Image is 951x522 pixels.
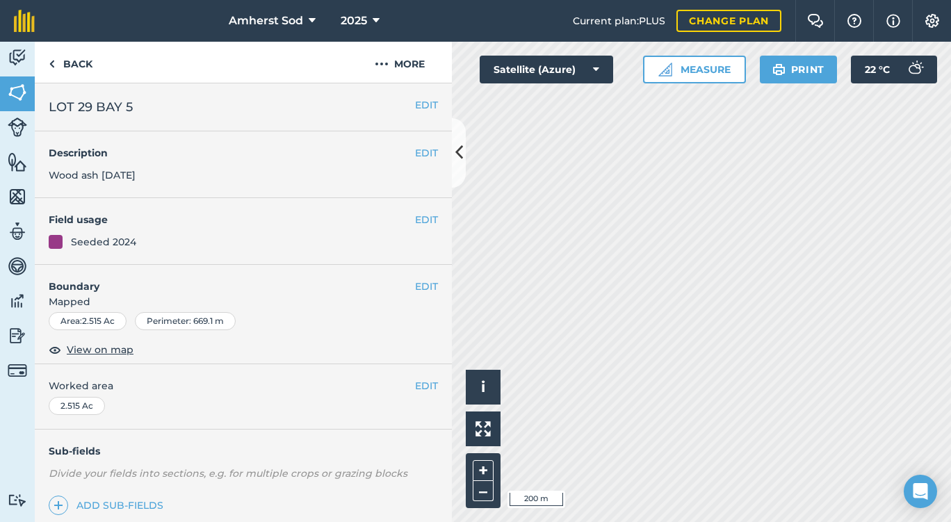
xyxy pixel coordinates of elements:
img: svg+xml;base64,PHN2ZyB4bWxucz0iaHR0cDovL3d3dy53My5vcmcvMjAwMC9zdmciIHdpZHRoPSIxNyIgaGVpZ2h0PSIxNy... [886,13,900,29]
img: fieldmargin Logo [14,10,35,32]
h4: Field usage [49,212,415,227]
span: Current plan : PLUS [573,13,665,28]
span: Amherst Sod [229,13,303,29]
img: A question mark icon [846,14,863,28]
img: svg+xml;base64,PD94bWwgdmVyc2lvbj0iMS4wIiBlbmNvZGluZz0idXRmLTgiPz4KPCEtLSBHZW5lcmF0b3I6IEFkb2JlIE... [8,256,27,277]
a: Back [35,42,106,83]
img: svg+xml;base64,PD94bWwgdmVyc2lvbj0iMS4wIiBlbmNvZGluZz0idXRmLTgiPz4KPCEtLSBHZW5lcmF0b3I6IEFkb2JlIE... [8,221,27,242]
div: Open Intercom Messenger [904,475,937,508]
img: svg+xml;base64,PD94bWwgdmVyc2lvbj0iMS4wIiBlbmNvZGluZz0idXRmLTgiPz4KPCEtLSBHZW5lcmF0b3I6IEFkb2JlIE... [8,361,27,380]
button: EDIT [415,378,438,393]
span: Wood ash [DATE] [49,169,136,181]
a: Change plan [676,10,781,32]
span: Mapped [35,294,452,309]
img: Ruler icon [658,63,672,76]
div: Area : 2.515 Ac [49,312,127,330]
button: EDIT [415,145,438,161]
button: EDIT [415,212,438,227]
img: svg+xml;base64,PD94bWwgdmVyc2lvbj0iMS4wIiBlbmNvZGluZz0idXRmLTgiPz4KPCEtLSBHZW5lcmF0b3I6IEFkb2JlIE... [8,291,27,311]
img: svg+xml;base64,PHN2ZyB4bWxucz0iaHR0cDovL3d3dy53My5vcmcvMjAwMC9zdmciIHdpZHRoPSIxOSIgaGVpZ2h0PSIyNC... [772,61,786,78]
button: Measure [643,56,746,83]
img: svg+xml;base64,PHN2ZyB4bWxucz0iaHR0cDovL3d3dy53My5vcmcvMjAwMC9zdmciIHdpZHRoPSI1NiIgaGVpZ2h0PSI2MC... [8,152,27,172]
h4: Description [49,145,438,161]
em: Divide your fields into sections, e.g. for multiple crops or grazing blocks [49,467,407,480]
button: EDIT [415,279,438,294]
img: svg+xml;base64,PHN2ZyB4bWxucz0iaHR0cDovL3d3dy53My5vcmcvMjAwMC9zdmciIHdpZHRoPSI1NiIgaGVpZ2h0PSI2MC... [8,186,27,207]
img: svg+xml;base64,PHN2ZyB4bWxucz0iaHR0cDovL3d3dy53My5vcmcvMjAwMC9zdmciIHdpZHRoPSI1NiIgaGVpZ2h0PSI2MC... [8,82,27,103]
a: Add sub-fields [49,496,169,515]
h4: Sub-fields [35,443,452,459]
img: Two speech bubbles overlapping with the left bubble in the forefront [807,14,824,28]
img: svg+xml;base64,PD94bWwgdmVyc2lvbj0iMS4wIiBlbmNvZGluZz0idXRmLTgiPz4KPCEtLSBHZW5lcmF0b3I6IEFkb2JlIE... [8,494,27,507]
button: EDIT [415,97,438,113]
img: svg+xml;base64,PD94bWwgdmVyc2lvbj0iMS4wIiBlbmNvZGluZz0idXRmLTgiPz4KPCEtLSBHZW5lcmF0b3I6IEFkb2JlIE... [8,325,27,346]
button: – [473,481,494,501]
button: More [348,42,452,83]
div: 2.515 Ac [49,397,105,415]
img: svg+xml;base64,PD94bWwgdmVyc2lvbj0iMS4wIiBlbmNvZGluZz0idXRmLTgiPz4KPCEtLSBHZW5lcmF0b3I6IEFkb2JlIE... [901,56,929,83]
img: svg+xml;base64,PHN2ZyB4bWxucz0iaHR0cDovL3d3dy53My5vcmcvMjAwMC9zdmciIHdpZHRoPSI5IiBoZWlnaHQ9IjI0Ii... [49,56,55,72]
span: 22 ° C [865,56,890,83]
span: Worked area [49,378,438,393]
img: A cog icon [924,14,941,28]
button: Print [760,56,838,83]
div: Seeded 2024 [71,234,136,250]
div: Perimeter : 669.1 m [135,312,236,330]
button: View on map [49,341,133,358]
h4: Boundary [35,265,415,294]
img: svg+xml;base64,PHN2ZyB4bWxucz0iaHR0cDovL3d3dy53My5vcmcvMjAwMC9zdmciIHdpZHRoPSIxNCIgaGVpZ2h0PSIyNC... [54,497,63,514]
span: 2025 [341,13,367,29]
span: LOT 29 BAY 5 [49,97,133,117]
button: 22 °C [851,56,937,83]
button: i [466,370,501,405]
button: + [473,460,494,481]
button: Satellite (Azure) [480,56,613,83]
img: Four arrows, one pointing top left, one top right, one bottom right and the last bottom left [475,421,491,437]
img: svg+xml;base64,PHN2ZyB4bWxucz0iaHR0cDovL3d3dy53My5vcmcvMjAwMC9zdmciIHdpZHRoPSIyMCIgaGVpZ2h0PSIyNC... [375,56,389,72]
span: View on map [67,342,133,357]
img: svg+xml;base64,PD94bWwgdmVyc2lvbj0iMS4wIiBlbmNvZGluZz0idXRmLTgiPz4KPCEtLSBHZW5lcmF0b3I6IEFkb2JlIE... [8,117,27,137]
span: i [481,378,485,395]
img: svg+xml;base64,PD94bWwgdmVyc2lvbj0iMS4wIiBlbmNvZGluZz0idXRmLTgiPz4KPCEtLSBHZW5lcmF0b3I6IEFkb2JlIE... [8,47,27,68]
img: svg+xml;base64,PHN2ZyB4bWxucz0iaHR0cDovL3d3dy53My5vcmcvMjAwMC9zdmciIHdpZHRoPSIxOCIgaGVpZ2h0PSIyNC... [49,341,61,358]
